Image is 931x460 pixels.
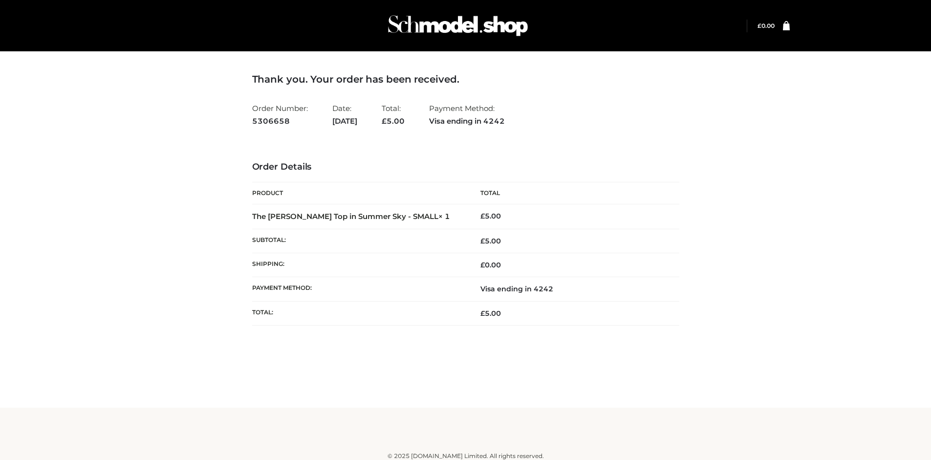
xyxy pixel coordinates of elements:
li: Order Number: [252,100,308,130]
strong: 5306658 [252,115,308,128]
a: £0.00 [758,22,775,29]
h3: Order Details [252,162,679,173]
li: Date: [332,100,357,130]
span: £ [480,261,485,269]
span: £ [480,309,485,318]
h3: Thank you. Your order has been received. [252,73,679,85]
span: £ [480,212,485,220]
img: Schmodel Admin 964 [385,6,531,45]
th: Total: [252,301,466,325]
strong: Visa ending in 4242 [429,115,505,128]
strong: × 1 [438,212,450,221]
span: £ [758,22,761,29]
span: 5.00 [480,309,501,318]
li: Payment Method: [429,100,505,130]
span: £ [480,237,485,245]
bdi: 5.00 [480,212,501,220]
th: Subtotal: [252,229,466,253]
bdi: 0.00 [758,22,775,29]
span: 5.00 [382,116,405,126]
th: Payment method: [252,277,466,301]
th: Total [466,182,679,204]
strong: The [PERSON_NAME] Top in Summer Sky - SMALL [252,212,450,221]
bdi: 0.00 [480,261,501,269]
span: 5.00 [480,237,501,245]
strong: [DATE] [332,115,357,128]
span: £ [382,116,387,126]
th: Product [252,182,466,204]
th: Shipping: [252,253,466,277]
td: Visa ending in 4242 [466,277,679,301]
li: Total: [382,100,405,130]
